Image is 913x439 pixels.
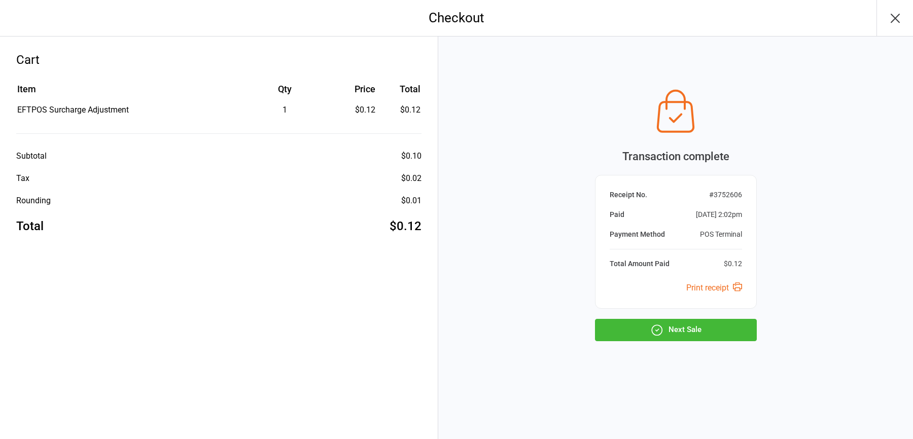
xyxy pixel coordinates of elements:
[379,82,420,103] th: Total
[17,82,238,103] th: Item
[390,217,422,235] div: $0.12
[16,172,29,185] div: Tax
[331,104,375,116] div: $0.12
[610,209,624,220] div: Paid
[610,259,670,269] div: Total Amount Paid
[401,195,422,207] div: $0.01
[700,229,742,240] div: POS Terminal
[401,172,422,185] div: $0.02
[401,150,422,162] div: $0.10
[16,217,44,235] div: Total
[331,82,375,96] div: Price
[610,229,665,240] div: Payment Method
[724,259,742,269] div: $0.12
[595,148,757,165] div: Transaction complete
[686,283,742,292] a: Print receipt
[17,105,129,115] span: EFTPOS Surcharge Adjustment
[239,104,330,116] div: 1
[696,209,742,220] div: [DATE] 2:02pm
[379,104,420,116] td: $0.12
[16,51,422,69] div: Cart
[239,82,330,103] th: Qty
[610,190,647,200] div: Receipt No.
[709,190,742,200] div: # 3752606
[595,319,757,341] button: Next Sale
[16,150,47,162] div: Subtotal
[16,195,51,207] div: Rounding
